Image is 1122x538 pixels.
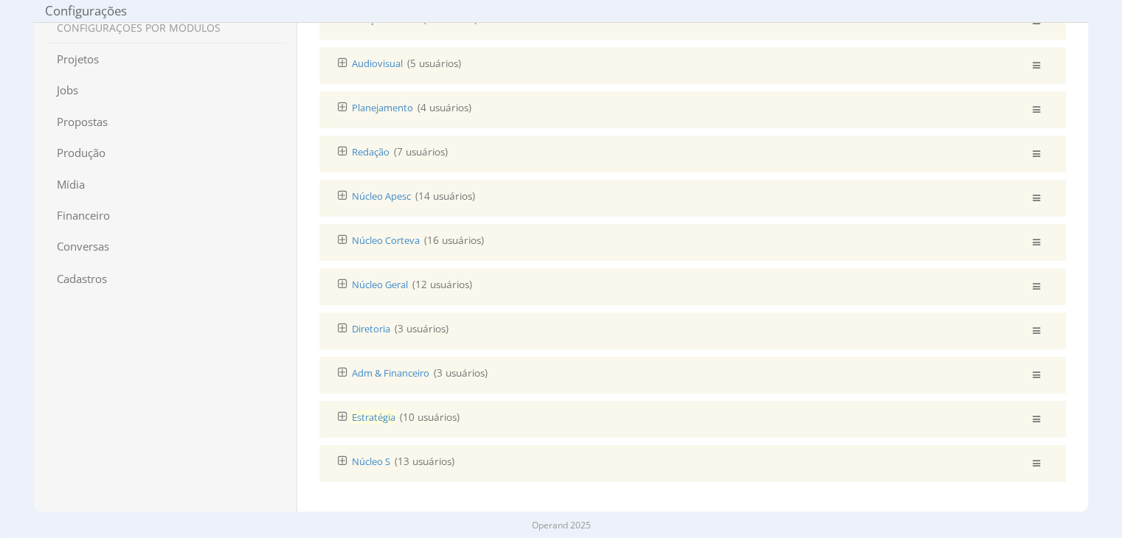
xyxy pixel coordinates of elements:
span: Mídia [45,169,285,200]
small: ( ) [418,100,471,114]
div: Operand 2025 [41,519,1081,531]
span: Núcleo Geral [350,278,409,291]
span: Configurações [45,2,127,20]
span: Adm & Financeiro [350,366,431,380]
span: CONFIGURAÇÕES POR MÓDULOS [45,13,285,44]
a: Conversas [45,231,285,262]
span: 5 usuários [410,56,458,70]
span: Financeiro [45,200,285,231]
small: ( ) [415,189,475,203]
span: Produção [45,137,285,169]
span: Núcleo Corteva [350,234,421,247]
small: ( ) [424,233,484,247]
span: 10 usuários [403,410,457,424]
span: Núcleo Apesc [350,189,412,203]
span: Diretoria [350,322,392,335]
span: 7 usuários [397,144,445,158]
span: 14 usuários [418,189,472,203]
span: Planejamento [350,101,415,114]
span: Estratégia [350,411,397,424]
span: Núcleo S [350,455,392,468]
small: ( ) [395,321,449,335]
span: 12 usuários [415,277,469,291]
span: 16 usuários [427,233,481,247]
span: Projetos [45,43,285,75]
small: ( ) [412,277,472,291]
span: Propostas [45,106,285,138]
span: 3 usuários [437,366,485,380]
span: Jobs [45,74,285,106]
small: ( ) [400,410,460,424]
a: Cadastros [45,263,285,295]
small: ( ) [407,56,461,70]
span: 13 usuários [398,454,451,468]
span: 4 usuários [420,100,468,114]
small: ( ) [434,366,488,380]
span: Redação [350,145,391,158]
small: ( ) [394,144,448,158]
span: 3 usuários [398,321,446,335]
small: ( ) [395,454,454,468]
span: Audiovisual [350,57,404,70]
